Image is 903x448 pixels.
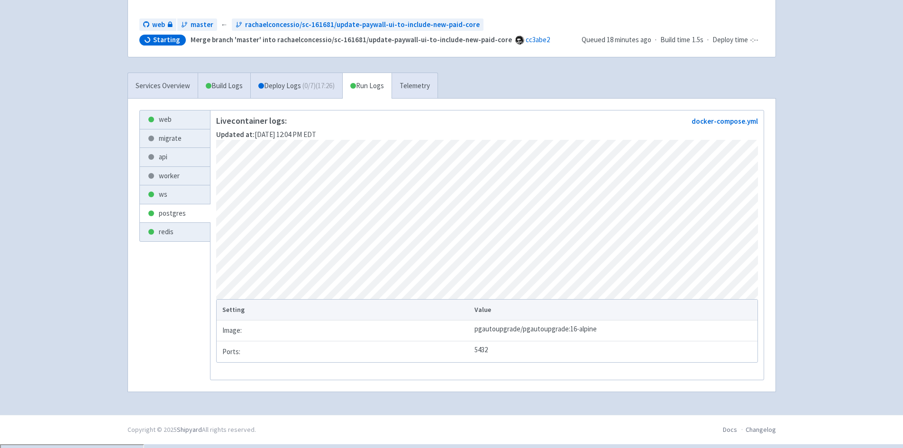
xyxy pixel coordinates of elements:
span: master [191,19,213,30]
a: Shipyard [177,425,202,434]
a: postgres [140,204,210,223]
a: cc3abe2 [526,35,550,44]
p: Live container logs: [216,116,316,126]
span: Deploy time [712,35,748,46]
span: Queued [582,35,651,44]
div: · · [582,35,764,46]
a: Run Logs [342,73,392,99]
a: worker [140,167,210,185]
a: Telemetry [392,73,438,99]
td: Image: [217,320,472,341]
a: master [177,18,217,31]
a: Deploy Logs (0/7)(17:26) [250,73,342,99]
td: pgautoupgrade/pgautoupgrade:16-alpine [471,320,757,341]
a: Services Overview [128,73,198,99]
a: Build Logs [198,73,250,99]
strong: Merge branch 'master' into rachaelconcessio/sc-161681/update-paywall-ui-to-include-new-paid-core [191,35,512,44]
strong: Updated at: [216,130,255,139]
time: 18 minutes ago [607,35,651,44]
span: web [152,19,165,30]
span: [DATE] 12:04 PM EDT [216,130,316,139]
a: api [140,148,210,166]
a: Docs [723,425,737,434]
a: rachaelconcessio/sc-161681/update-paywall-ui-to-include-new-paid-core [232,18,483,31]
span: ( 0 / 7 ) (17:26) [302,81,335,91]
th: Setting [217,300,472,320]
a: ws [140,185,210,204]
span: Build time [660,35,690,46]
a: Changelog [746,425,776,434]
span: -:-- [750,35,758,46]
a: docker-compose.yml [692,117,758,126]
div: Copyright © 2025 All rights reserved. [128,425,256,435]
a: redis [140,223,210,241]
td: 5432 [471,341,757,362]
a: migrate [140,129,210,148]
a: web [140,110,210,129]
span: 1.5s [692,35,703,46]
a: web [139,18,176,31]
span: rachaelconcessio/sc-161681/update-paywall-ui-to-include-new-paid-core [245,19,480,30]
span: Starting [153,35,180,45]
span: ← [221,19,228,30]
th: Value [471,300,757,320]
td: Ports: [217,341,472,362]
